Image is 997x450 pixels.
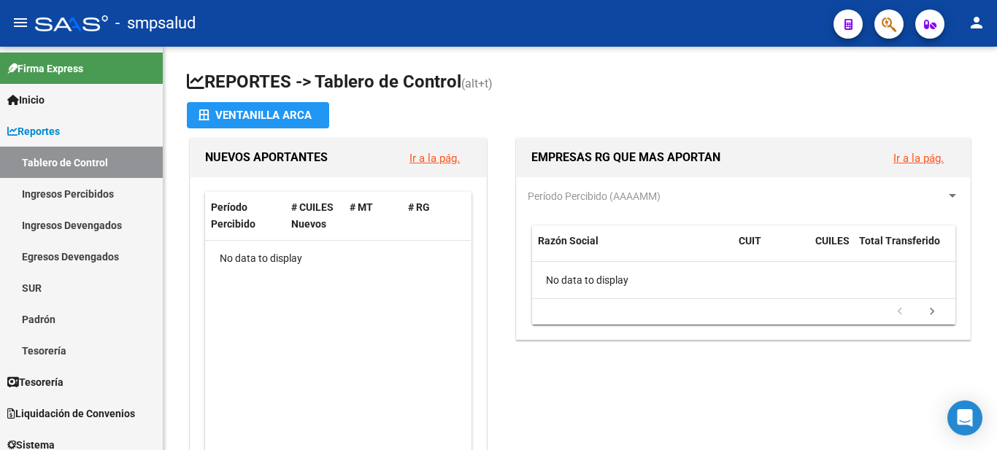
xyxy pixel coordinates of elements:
span: Liquidación de Convenios [7,406,135,422]
datatable-header-cell: # RG [402,192,461,240]
span: NUEVOS APORTANTES [205,150,328,164]
div: Open Intercom Messenger [947,400,982,435]
datatable-header-cell: # CUILES Nuevos [285,192,344,240]
button: Ventanilla ARCA [187,102,329,128]
span: Tesorería [7,374,63,390]
span: Total Transferido [859,235,940,247]
div: Ventanilla ARCA [199,102,317,128]
span: # RG [408,201,430,213]
a: Ir a la pág. [409,152,460,165]
span: EMPRESAS RG QUE MAS APORTAN [531,150,720,164]
span: Inicio [7,92,45,108]
mat-icon: menu [12,14,29,31]
div: No data to display [205,241,471,277]
a: go to previous page [886,304,914,320]
span: CUILES [815,235,850,247]
mat-icon: person [968,14,985,31]
a: go to next page [918,304,946,320]
div: No data to display [532,262,955,298]
span: # CUILES Nuevos [291,201,334,230]
button: Ir a la pág. [882,144,955,171]
span: - smpsalud [115,7,196,39]
a: Ir a la pág. [893,152,944,165]
span: Reportes [7,123,60,139]
span: Firma Express [7,61,83,77]
h1: REPORTES -> Tablero de Control [187,70,974,96]
span: Razón Social [538,235,598,247]
span: # MT [350,201,373,213]
datatable-header-cell: # MT [344,192,402,240]
span: Período Percibido (AAAAMM) [528,190,661,202]
button: Ir a la pág. [398,144,471,171]
datatable-header-cell: CUILES [809,225,853,274]
span: Período Percibido [211,201,255,230]
datatable-header-cell: CUIT [733,225,809,274]
span: CUIT [739,235,761,247]
datatable-header-cell: Razón Social [532,225,733,274]
datatable-header-cell: Período Percibido [205,192,285,240]
datatable-header-cell: Total Transferido [853,225,955,274]
span: (alt+t) [461,77,493,90]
